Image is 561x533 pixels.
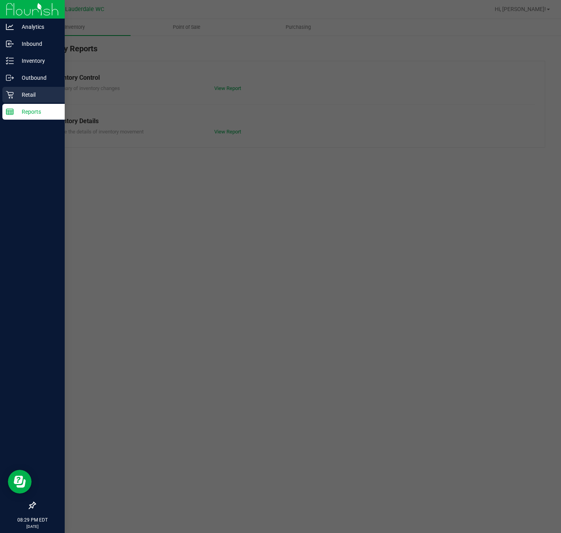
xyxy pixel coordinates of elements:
[14,107,61,116] p: Reports
[6,57,14,65] inline-svg: Inventory
[6,91,14,99] inline-svg: Retail
[4,516,61,524] p: 08:29 PM EDT
[14,22,61,32] p: Analytics
[14,73,61,83] p: Outbound
[6,40,14,48] inline-svg: Inbound
[14,90,61,99] p: Retail
[6,74,14,82] inline-svg: Outbound
[14,39,61,49] p: Inbound
[4,524,61,529] p: [DATE]
[6,23,14,31] inline-svg: Analytics
[8,470,32,494] iframe: Resource center
[14,56,61,66] p: Inventory
[6,108,14,116] inline-svg: Reports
